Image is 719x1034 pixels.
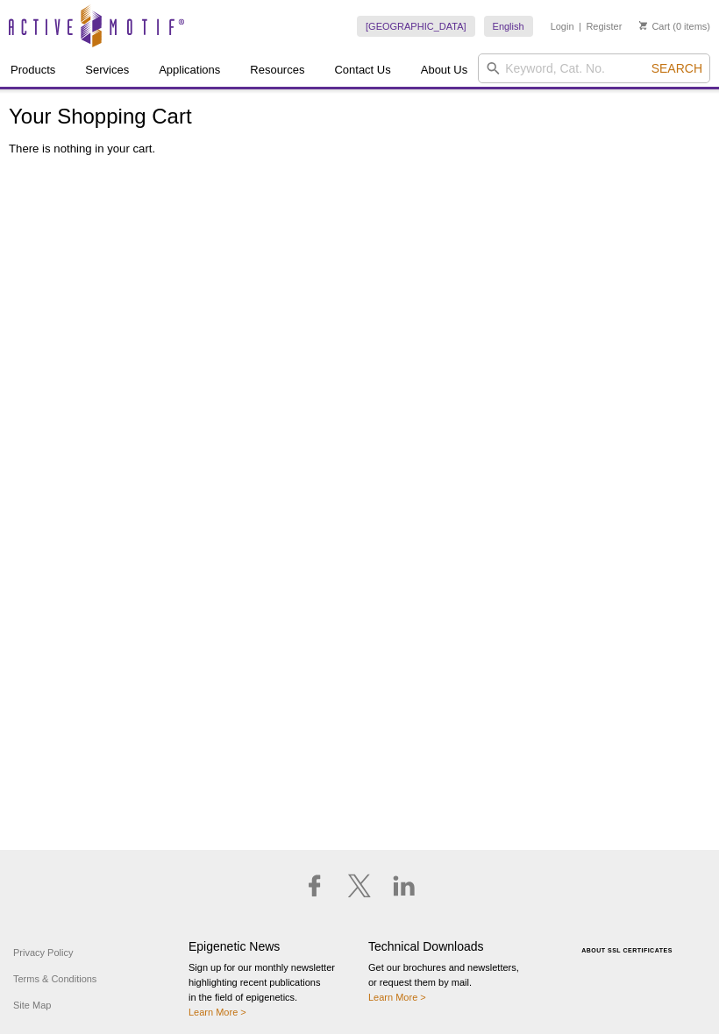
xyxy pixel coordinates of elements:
[324,53,401,87] a: Contact Us
[9,105,710,131] h1: Your Shopping Cart
[639,20,670,32] a: Cart
[189,939,351,954] h4: Epigenetic News
[579,16,581,37] li: |
[148,53,231,87] a: Applications
[239,53,315,87] a: Resources
[9,939,77,966] a: Privacy Policy
[9,992,55,1018] a: Site Map
[586,20,622,32] a: Register
[410,53,478,87] a: About Us
[368,960,530,1005] p: Get our brochures and newsletters, or request them by mail.
[639,21,647,30] img: Your Cart
[9,966,101,992] a: Terms & Conditions
[75,53,139,87] a: Services
[189,960,351,1020] p: Sign up for our monthly newsletter highlighting recent publications in the field of epigenetics.
[9,141,710,157] p: There is nothing in your cart.
[368,992,426,1002] a: Learn More >
[189,1007,246,1017] a: Learn More >
[651,61,702,75] span: Search
[478,53,710,83] input: Keyword, Cat. No.
[581,947,673,953] a: ABOUT SSL CERTIFICATES
[548,922,710,960] table: Click to Verify - This site chose Symantec SSL for secure e-commerce and confidential communicati...
[368,939,530,954] h4: Technical Downloads
[646,60,708,76] button: Search
[357,16,475,37] a: [GEOGRAPHIC_DATA]
[551,20,574,32] a: Login
[639,16,710,37] li: (0 items)
[484,16,533,37] a: English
